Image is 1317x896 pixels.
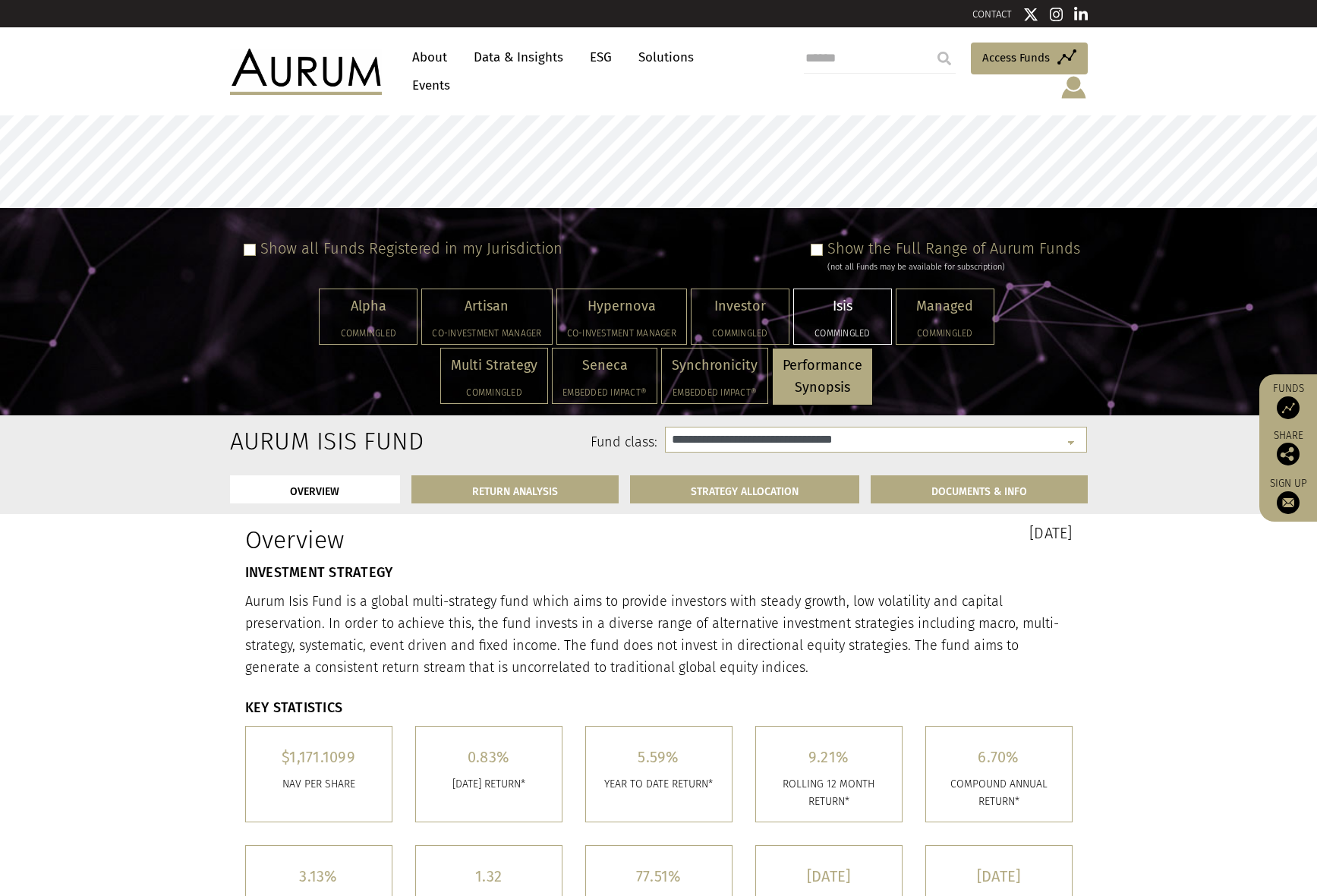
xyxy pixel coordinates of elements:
h5: Embedded Impact® [672,388,758,397]
a: STRATEGY ALLOCATION [630,475,859,503]
p: Seneca [562,355,647,377]
h5: $1,171.1099 [257,749,380,765]
label: Fund class: [377,433,658,453]
a: Events [405,71,450,99]
p: Managed [906,295,984,317]
p: Aurum Isis Fund is a global multi-strategy fund which aims to provide investors with steady growt... [245,591,1073,678]
a: Data & Insights [466,43,571,71]
h5: Embedded Impact® [562,388,647,397]
p: Nav per share [257,776,380,793]
img: Linkedin icon [1074,7,1088,22]
p: YEAR TO DATE RETURN* [597,776,720,793]
p: Multi Strategy [451,355,537,377]
h5: Co-investment Manager [432,329,541,338]
img: Instagram icon [1050,7,1063,22]
h5: 1.32 [427,869,550,884]
h5: Commingled [329,329,407,338]
p: Investor [701,295,779,317]
p: [DATE] RETURN* [427,776,550,793]
span: Access Funds [982,49,1050,67]
h5: Commingled [701,329,779,338]
a: Funds [1267,382,1309,419]
h3: [DATE] [670,525,1073,541]
p: COMPOUND ANNUAL RETURN* [937,776,1060,810]
h5: 77.51% [597,869,720,884]
h5: Commingled [451,388,537,397]
img: Access Funds [1277,396,1300,419]
h2: Aurum Isis Fund [230,427,354,456]
h5: 3.13% [257,869,380,884]
h5: Commingled [906,329,984,338]
div: (not all Funds may be available for subscription) [827,260,1080,274]
a: DOCUMENTS & INFO [871,475,1088,503]
p: ROLLING 12 MONTH RETURN* [767,776,890,810]
p: Alpha [329,295,407,317]
h5: Co-investment Manager [567,329,676,338]
p: Performance Synopsis [783,355,862,399]
strong: KEY STATISTICS [245,699,343,716]
h5: 5.59% [597,749,720,765]
img: Sign up to our newsletter [1277,491,1300,514]
a: Solutions [631,43,701,71]
p: Synchronicity [672,355,758,377]
h1: Overview [245,525,647,554]
h5: Commingled [804,329,881,338]
h5: [DATE] [937,869,1060,884]
img: Aurum [230,49,382,94]
a: About [405,43,455,71]
img: Twitter icon [1023,7,1038,22]
div: Share [1267,431,1309,465]
a: Sign up [1267,477,1309,514]
p: Artisan [432,295,541,317]
p: Isis [804,295,881,317]
img: Share this post [1277,443,1300,465]
strong: INVESTMENT STRATEGY [245,564,393,581]
a: ESG [582,43,619,71]
h5: 6.70% [937,749,1060,765]
a: Access Funds [971,43,1088,74]
a: CONTACT [972,8,1012,20]
h5: [DATE] [767,869,890,884]
p: Hypernova [567,295,676,317]
input: Submit [929,43,959,74]
h5: 9.21% [767,749,890,765]
img: account-icon.svg [1060,74,1088,100]
a: RETURN ANALYSIS [411,475,619,503]
h5: 0.83% [427,749,550,765]
label: Show all Funds Registered in my Jurisdiction [260,239,562,257]
label: Show the Full Range of Aurum Funds [827,239,1080,257]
